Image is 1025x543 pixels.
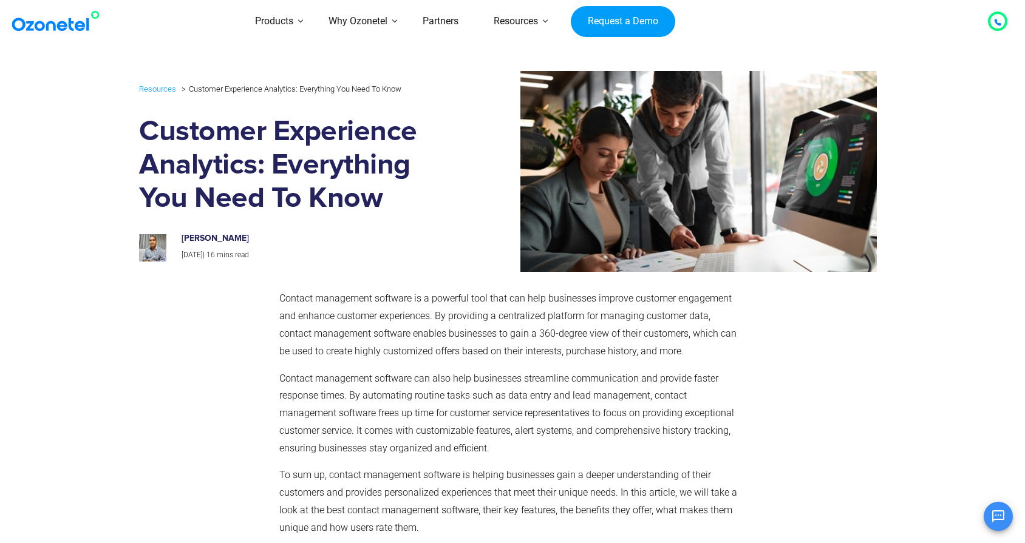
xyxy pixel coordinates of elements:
[279,373,734,454] span: Contact management software can also help businesses streamline communication and provide faster ...
[279,469,737,533] span: To sum up, contact management software is helping businesses gain a deeper understanding of their...
[139,234,166,261] img: prashanth-kancherla_avatar-200x200.jpeg
[279,292,737,356] span: Contact management software is a powerful tool that can help businesses improve customer engageme...
[182,251,203,259] span: [DATE]
[179,81,401,96] li: Customer Experience Analytics: Everything You Need To Know
[206,251,215,259] span: 16
[217,251,249,259] span: mins read
[139,115,451,215] h1: Customer Experience Analytics: Everything You Need To Know
[182,249,438,262] p: |
[984,502,1013,531] button: Open chat
[182,234,438,244] h6: [PERSON_NAME]
[139,82,176,96] a: Resources
[571,6,675,38] a: Request a Demo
